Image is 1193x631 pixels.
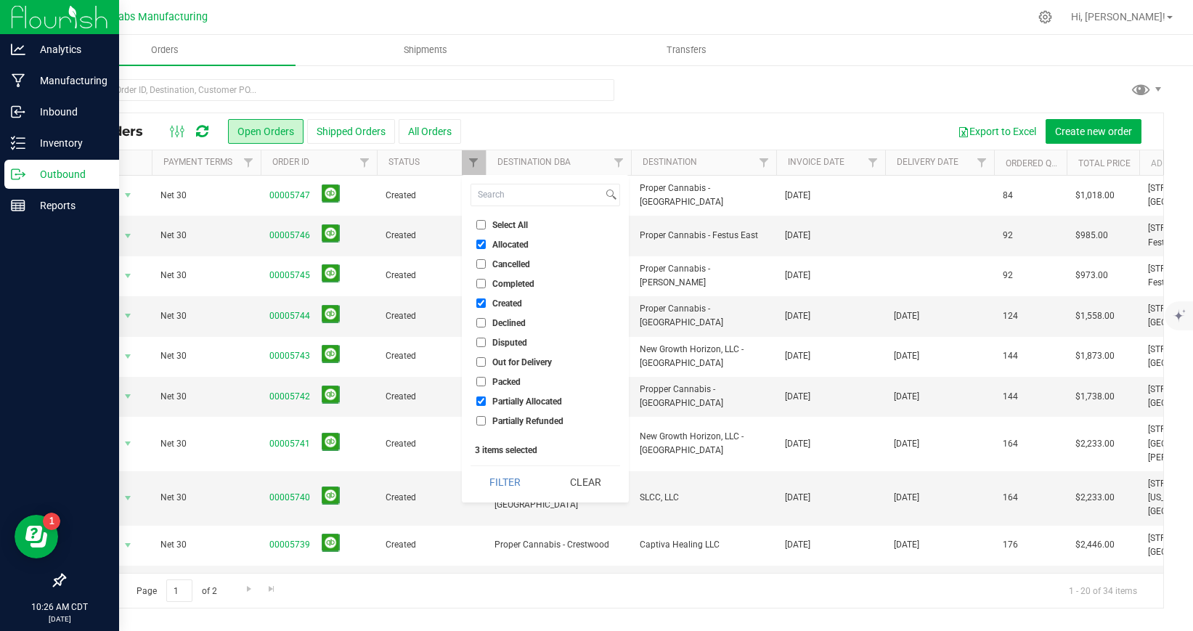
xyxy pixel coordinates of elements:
p: 10:26 AM CDT [7,601,113,614]
inline-svg: Outbound [11,167,25,182]
button: Export to Excel [948,119,1046,144]
inline-svg: Analytics [11,42,25,57]
span: SLCC, LLC [640,491,767,505]
span: 1 - 20 of 34 items [1057,579,1149,601]
span: [DATE] [894,349,919,363]
span: Proper Cannabis - [PERSON_NAME] [494,571,622,599]
input: Allocated [476,240,486,249]
a: 00005743 [269,349,310,363]
a: Filter [752,150,776,175]
span: select [119,386,137,407]
span: New Growth Horizon, LLC - [GEOGRAPHIC_DATA] [640,343,767,370]
span: Cancelled [492,260,530,269]
span: Net 30 [160,229,252,243]
span: 124 [1003,309,1018,323]
inline-svg: Reports [11,198,25,213]
span: Created [386,538,477,552]
span: 144 [1003,349,1018,363]
span: $1,018.00 [1075,189,1115,203]
a: 00005741 [269,437,310,451]
span: [DATE] [785,390,810,404]
div: Manage settings [1036,10,1054,24]
p: Reports [25,197,113,214]
span: Net 30 [160,538,252,552]
span: 164 [1003,437,1018,451]
iframe: Resource center unread badge [43,513,60,530]
span: 144 [1003,390,1018,404]
iframe: Resource center [15,515,58,558]
span: Net 30 [160,349,252,363]
span: 92 [1003,269,1013,282]
span: Created [386,309,477,323]
span: Proper Cannabis - [PERSON_NAME] [640,262,767,290]
a: Destination DBA [497,157,571,167]
a: 00005740 [269,491,310,505]
span: [DATE] [785,269,810,282]
span: Proper Cannabis - [PERSON_NAME] [640,571,767,599]
button: Shipped Orders [307,119,395,144]
a: 00005747 [269,189,310,203]
p: Manufacturing [25,72,113,89]
input: Search [471,184,603,205]
span: Created [386,390,477,404]
a: Filter [353,150,377,175]
a: Go to the last page [261,579,282,599]
a: Orders [35,35,296,65]
span: Create new order [1055,126,1132,137]
p: Inventory [25,134,113,152]
a: Shipments [296,35,556,65]
span: [DATE] [785,538,810,552]
span: Created [386,269,477,282]
span: [DATE] [785,189,810,203]
input: 1 [166,579,192,602]
input: Completed [476,279,486,288]
a: 00005744 [269,309,310,323]
button: Open Orders [228,119,304,144]
a: Payment Terms [163,157,232,167]
span: [DATE] [894,309,919,323]
input: Partially Allocated [476,396,486,406]
a: Filter [607,150,631,175]
span: Festus, [1148,277,1176,288]
span: Created [492,299,522,308]
span: Declined [492,319,526,327]
span: Proper Cannabis - [GEOGRAPHIC_DATA] [640,182,767,209]
span: Created [386,229,477,243]
span: select [119,226,137,246]
a: Order ID [272,157,309,167]
span: select [119,185,137,205]
span: select [119,346,137,367]
span: Net 30 [160,491,252,505]
span: Proper Cannabis - Crestwood [494,538,622,552]
span: Partially Refunded [492,417,563,426]
span: Net 30 [160,269,252,282]
span: Net 30 [160,390,252,404]
span: Completed [492,280,534,288]
button: Clear [550,466,620,498]
a: 00005746 [269,229,310,243]
p: Outbound [25,166,113,183]
a: 00005742 [269,390,310,404]
span: Allocated [492,240,529,249]
span: Packed [492,378,521,386]
span: $1,873.00 [1075,349,1115,363]
p: Inbound [25,103,113,121]
a: 00005739 [269,538,310,552]
a: Total Price [1078,158,1131,168]
span: Created [386,189,477,203]
a: Filter [462,150,486,175]
a: Invoice Date [788,157,844,167]
span: Created [386,349,477,363]
div: 3 items selected [475,445,616,455]
a: Filter [970,150,994,175]
span: select [119,266,137,286]
a: Filter [861,150,885,175]
span: Net 30 [160,437,252,451]
span: [DATE] [785,309,810,323]
span: select [119,433,137,454]
span: [DATE] [785,349,810,363]
span: Proper Cannabis - Festus East [640,229,767,243]
span: Teal Labs Manufacturing [89,11,208,23]
span: 164 [1003,491,1018,505]
inline-svg: Manufacturing [11,73,25,88]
